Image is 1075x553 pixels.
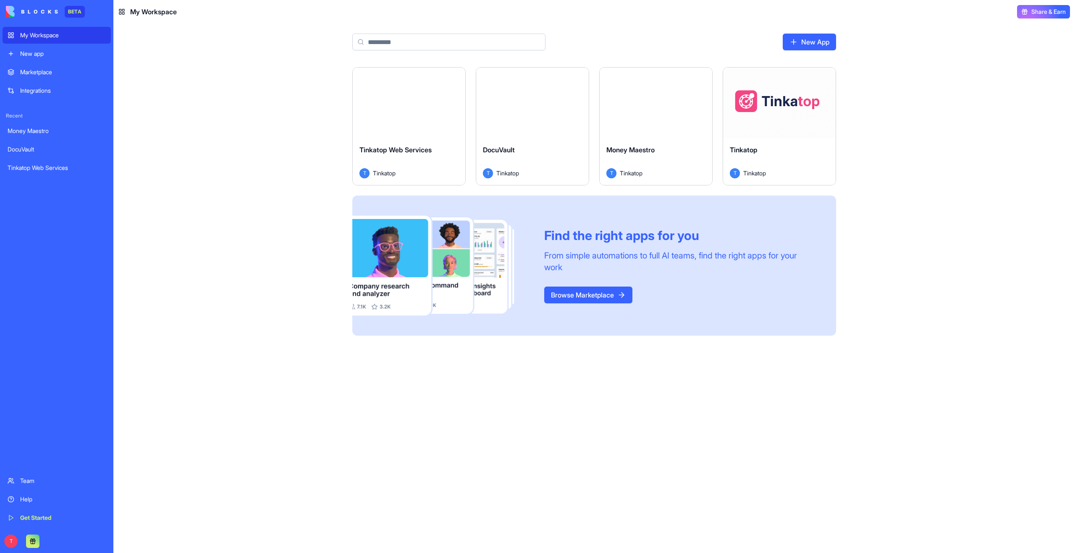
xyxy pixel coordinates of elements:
[3,64,111,81] a: Marketplace
[730,146,758,154] span: Tinkatop
[3,472,111,489] a: Team
[1031,8,1066,16] span: Share & Earn
[6,6,58,18] img: logo
[6,6,85,18] a: BETA
[4,535,18,548] span: T
[1017,5,1070,18] button: Share & Earn
[3,112,111,119] span: Recent
[544,287,632,303] a: Browse Marketplace
[3,141,111,158] a: DocuVault
[3,491,111,508] a: Help
[130,7,177,17] span: My Workspace
[730,168,740,178] span: T
[352,67,466,185] a: Tinkatop Web ServicesTTinkatop
[606,146,655,154] span: Money Maestro
[20,50,106,58] div: New app
[483,146,515,154] span: DocuVault
[723,67,836,185] a: TinkatopTTinkatop
[373,169,396,177] span: Tinkatop
[544,250,816,273] div: From simple automations to full AI teams, find the right apps for your work
[8,127,106,135] div: Money Maestro
[606,168,616,178] span: T
[20,495,106,503] div: Help
[544,228,816,243] div: Find the right apps for you
[3,27,111,44] a: My Workspace
[620,169,642,177] span: Tinkatop
[743,169,766,177] span: Tinkatop
[359,168,370,178] span: T
[599,67,713,185] a: Money MaestroTTinkatop
[3,45,111,62] a: New app
[352,216,531,316] img: Frame_181_egmpey.png
[496,169,519,177] span: Tinkatop
[8,164,106,172] div: Tinkatop Web Services
[20,477,106,485] div: Team
[359,146,432,154] span: Tinkatop Web Services
[476,67,589,185] a: DocuVaultTTinkatop
[3,82,111,99] a: Integrations
[20,68,106,76] div: Marketplace
[783,34,836,50] a: New App
[8,145,106,154] div: DocuVault
[65,6,85,18] div: BETA
[483,168,493,178] span: T
[20,86,106,95] div: Integrations
[3,509,111,526] a: Get Started
[20,514,106,522] div: Get Started
[20,31,106,39] div: My Workspace
[3,159,111,176] a: Tinkatop Web Services
[3,123,111,139] a: Money Maestro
